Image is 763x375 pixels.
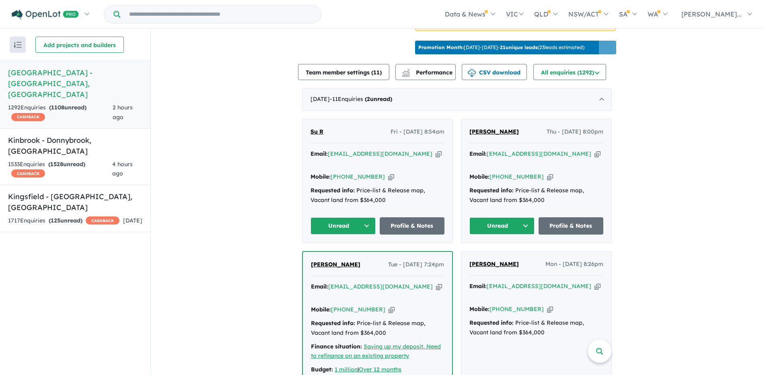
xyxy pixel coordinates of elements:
[50,161,63,168] span: 1528
[367,95,370,103] span: 2
[311,186,444,205] div: Price-list & Release map, Vacant land from $364,000
[469,127,519,137] a: [PERSON_NAME]
[489,305,544,313] a: [PHONE_NUMBER]
[359,366,401,373] a: Over 12 months
[311,173,331,180] strong: Mobile:
[86,216,119,225] span: CASHBACK
[388,173,394,181] button: Copy
[469,186,603,205] div: Price-list & Release map, Vacant land from $364,000
[331,173,385,180] a: [PHONE_NUMBER]
[51,217,60,224] span: 125
[391,127,444,137] span: Fri - [DATE] 8:54am
[311,128,323,135] span: Su R
[388,260,444,270] span: Tue - [DATE] 7:24pm
[311,319,444,338] div: Price-list & Release map, Vacant land from $364,000
[311,187,355,194] strong: Requested info:
[311,260,360,270] a: [PERSON_NAME]
[681,10,742,18] span: [PERSON_NAME]...
[311,217,376,235] button: Unread
[469,150,487,157] strong: Email:
[594,282,601,291] button: Copy
[51,104,64,111] span: 1108
[469,319,514,326] strong: Requested info:
[380,217,445,235] a: Profile & Notes
[8,216,119,226] div: 1717 Enquir ies
[311,343,362,350] strong: Finance situation:
[389,305,395,314] button: Copy
[489,173,544,180] a: [PHONE_NUMBER]
[469,217,535,235] button: Unread
[547,173,553,181] button: Copy
[469,282,487,290] strong: Email:
[395,64,456,80] button: Performance
[469,318,603,338] div: Price-list & Release map, Vacant land from $364,000
[469,305,489,313] strong: Mobile:
[547,305,553,313] button: Copy
[8,135,142,157] h5: Kinbrook - Donnybrook , [GEOGRAPHIC_DATA]
[14,42,22,48] img: sort.svg
[418,44,584,51] p: [DATE] - [DATE] - ( 23 leads estimated)
[436,282,442,291] button: Copy
[373,69,380,76] span: 11
[328,283,433,290] a: [EMAIL_ADDRESS][DOMAIN_NAME]
[594,150,601,158] button: Copy
[487,150,591,157] a: [EMAIL_ADDRESS][DOMAIN_NAME]
[545,260,603,269] span: Mon - [DATE] 8:26pm
[311,365,444,375] div: |
[487,282,591,290] a: [EMAIL_ADDRESS][DOMAIN_NAME]
[533,64,606,80] button: All enquiries (1292)
[298,64,389,80] button: Team member settings (11)
[539,217,604,235] a: Profile & Notes
[12,10,79,20] img: Openlot PRO Logo White
[328,150,432,157] a: [EMAIL_ADDRESS][DOMAIN_NAME]
[311,306,331,313] strong: Mobile:
[311,127,323,137] a: Su R
[403,69,452,76] span: Performance
[311,261,360,268] span: [PERSON_NAME]
[469,173,489,180] strong: Mobile:
[311,150,328,157] strong: Email:
[113,104,133,121] span: 2 hours ago
[11,169,45,177] span: CASHBACK
[311,343,441,360] a: Saving up my deposit, Need to refinance on an existing property
[331,306,385,313] a: [PHONE_NUMBER]
[402,69,409,74] img: line-chart.svg
[123,217,142,224] span: [DATE]
[311,319,355,327] strong: Requested info:
[8,67,142,100] h5: [GEOGRAPHIC_DATA] - [GEOGRAPHIC_DATA] , [GEOGRAPHIC_DATA]
[469,260,519,269] a: [PERSON_NAME]
[8,103,113,122] div: 1292 Enquir ies
[469,260,519,268] span: [PERSON_NAME]
[8,160,112,179] div: 1533 Enquir ies
[122,6,319,23] input: Try estate name, suburb, builder or developer
[311,366,333,373] strong: Budget:
[335,366,358,373] a: 1 million
[49,217,82,224] strong: ( unread)
[49,104,86,111] strong: ( unread)
[547,127,603,137] span: Thu - [DATE] 8:00pm
[402,72,410,77] img: bar-chart.svg
[500,44,538,50] b: 21 unique leads
[365,95,392,103] strong: ( unread)
[418,44,464,50] b: Promotion Month:
[302,88,612,111] div: [DATE]
[35,37,124,53] button: Add projects and builders
[469,187,514,194] strong: Requested info:
[48,161,85,168] strong: ( unread)
[462,64,527,80] button: CSV download
[330,95,392,103] span: - 11 Enquir ies
[468,69,476,77] img: download icon
[469,128,519,135] span: [PERSON_NAME]
[8,191,142,213] h5: Kingsfield - [GEOGRAPHIC_DATA] , [GEOGRAPHIC_DATA]
[11,113,45,121] span: CASHBACK
[311,283,328,290] strong: Email:
[436,150,442,158] button: Copy
[112,161,133,177] span: 4 hours ago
